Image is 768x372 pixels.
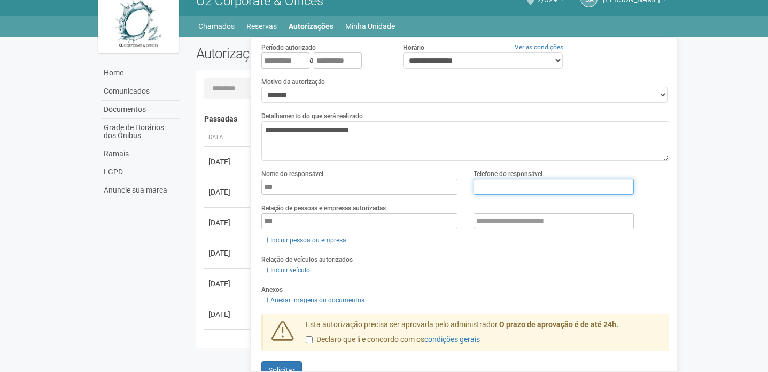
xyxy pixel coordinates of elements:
[403,43,424,52] label: Horário
[424,335,480,344] a: condições gerais
[196,45,425,62] h2: Autorizações
[499,320,618,329] strong: O prazo de aprovação é de até 24h.
[261,52,386,69] div: a
[101,82,180,101] a: Comunicados
[261,294,368,306] a: Anexar imagens ou documentos
[101,181,180,199] a: Anuncie sua marca
[208,187,248,198] div: [DATE]
[198,19,235,34] a: Chamados
[208,339,248,350] div: [DATE]
[474,169,542,179] label: Telefone do responsável
[101,101,180,119] a: Documentos
[208,278,248,289] div: [DATE]
[101,163,180,181] a: LGPD
[306,335,480,345] label: Declaro que li e concordo com os
[298,320,670,351] div: Esta autorização precisa ser aprovada pelo administrador.
[208,156,248,167] div: [DATE]
[261,111,363,121] label: Detalhamento do que será realizado
[101,64,180,82] a: Home
[261,234,350,246] a: Incluir pessoa ou empresa
[261,285,283,294] label: Anexos
[261,169,323,179] label: Nome do responsável
[261,264,313,276] a: Incluir veículo
[289,19,333,34] a: Autorizações
[101,145,180,163] a: Ramais
[208,309,248,320] div: [DATE]
[261,77,325,87] label: Motivo da autorização
[515,43,563,51] a: Ver as condições
[261,203,386,213] label: Relação de pessoas e empresas autorizadas
[345,19,395,34] a: Minha Unidade
[261,43,316,52] label: Período autorizado
[208,248,248,259] div: [DATE]
[204,115,662,123] h4: Passadas
[261,255,353,264] label: Relação de veículos autorizados
[101,119,180,145] a: Grade de Horários dos Ônibus
[204,129,252,147] th: Data
[246,19,277,34] a: Reservas
[208,217,248,228] div: [DATE]
[306,336,313,343] input: Declaro que li e concordo com oscondições gerais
